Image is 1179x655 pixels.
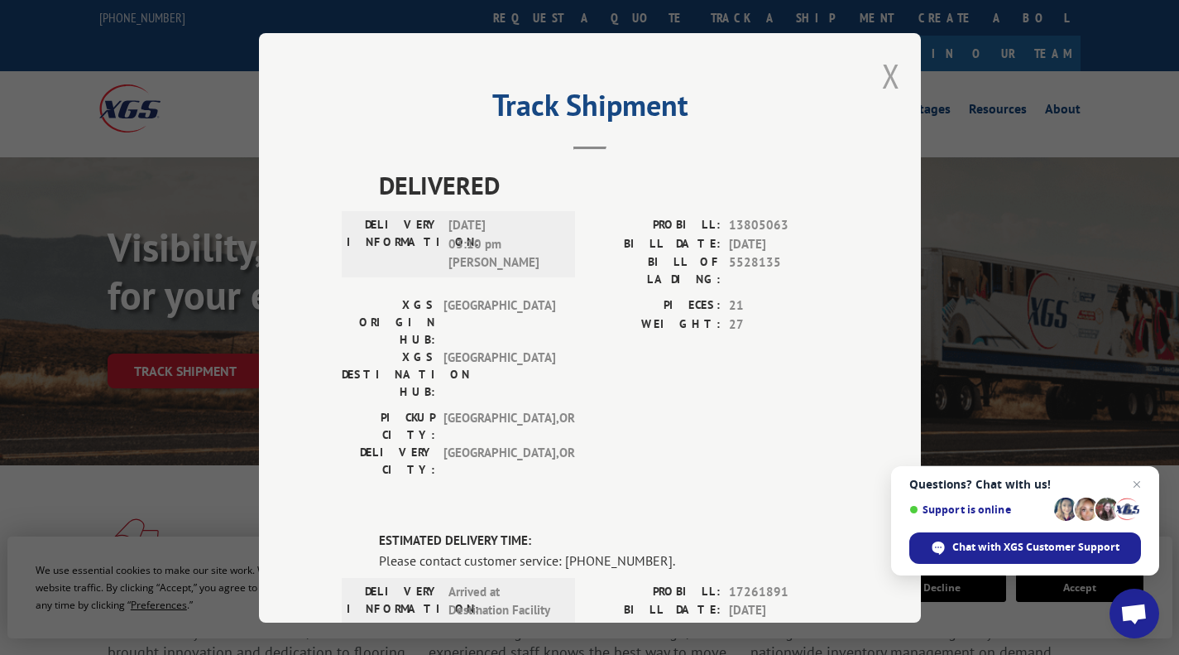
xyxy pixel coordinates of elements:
label: XGS ORIGIN HUB: [342,296,435,349]
label: PROBILL: [590,582,721,601]
label: BILL DATE: [590,601,721,620]
label: PIECES: [590,296,721,315]
span: 27 [729,315,838,334]
span: [DATE] [729,234,838,253]
span: Questions? Chat with us! [909,478,1141,491]
label: PICKUP CITY: [342,409,435,444]
label: DELIVERY CITY: [342,444,435,479]
span: 5528135 [729,253,838,288]
span: 21 [729,296,838,315]
label: ESTIMATED DELIVERY TIME: [379,532,838,551]
span: [DATE] 03:10 pm [PERSON_NAME] [448,216,560,272]
span: 17261891 [729,582,838,601]
span: Arrived at Destination Facility [448,582,560,619]
h2: Track Shipment [342,94,838,125]
label: DELIVERY INFORMATION: [347,216,440,272]
span: Close chat [1127,474,1147,494]
span: [GEOGRAPHIC_DATA] [443,296,555,349]
span: Chat with XGS Customer Support [952,540,1119,555]
span: DELIVERED [379,166,838,204]
div: Open chat [1110,589,1159,638]
span: 13805063 [729,216,838,235]
span: 5528135 [729,619,838,654]
label: XGS DESTINATION HUB: [342,349,435,401]
div: Please contact customer service: [PHONE_NUMBER]. [379,550,838,570]
span: [DATE] [729,601,838,620]
label: BILL DATE: [590,234,721,253]
label: BILL OF LADING: [590,619,721,654]
label: WEIGHT: [590,315,721,334]
label: BILL OF LADING: [590,253,721,288]
span: [GEOGRAPHIC_DATA] , OR [443,409,555,444]
label: PROBILL: [590,216,721,235]
span: [GEOGRAPHIC_DATA] [443,349,555,401]
div: Chat with XGS Customer Support [909,532,1141,564]
label: DELIVERY INFORMATION: [347,582,440,619]
span: Support is online [909,503,1048,516]
button: Close modal [882,54,900,98]
span: [GEOGRAPHIC_DATA] , OR [443,444,555,479]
